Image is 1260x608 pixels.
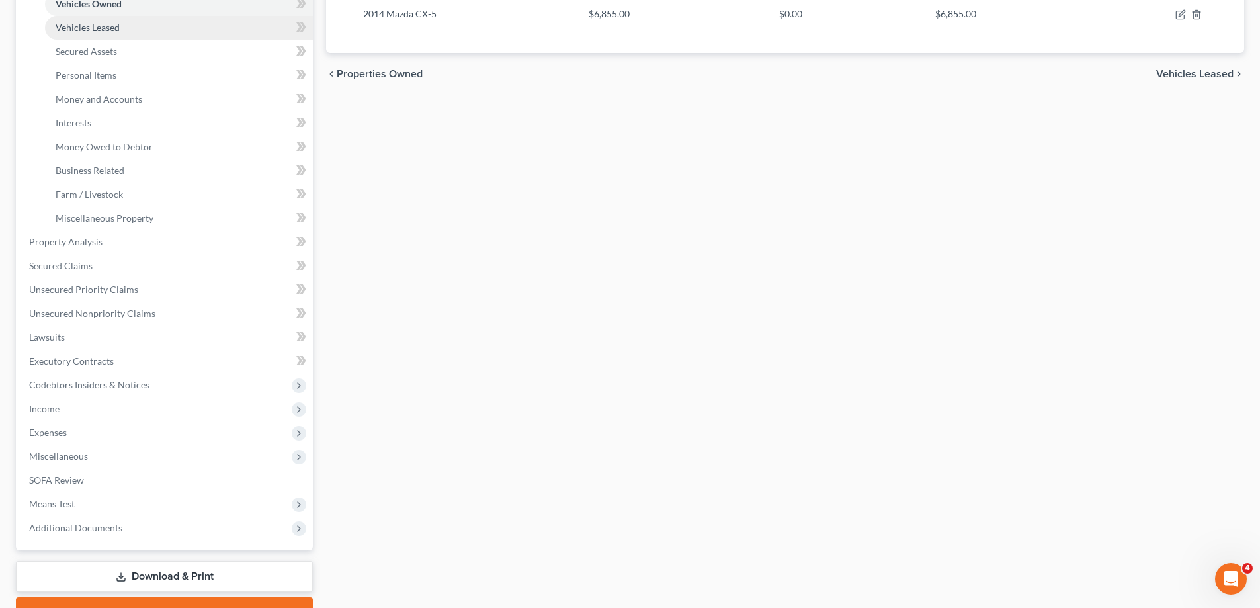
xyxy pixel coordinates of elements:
[326,69,337,79] i: chevron_left
[19,254,313,278] a: Secured Claims
[29,379,149,390] span: Codebtors Insiders & Notices
[16,561,313,592] a: Download & Print
[56,69,116,81] span: Personal Items
[29,403,60,414] span: Income
[1242,563,1253,574] span: 4
[925,1,1095,26] td: $6,855.00
[1156,69,1244,79] button: Vehicles Leased chevron_right
[1215,563,1247,595] iframe: Intercom live chat
[29,522,122,533] span: Additional Documents
[29,331,65,343] span: Lawsuits
[56,46,117,57] span: Secured Assets
[19,230,313,254] a: Property Analysis
[56,165,124,176] span: Business Related
[45,159,313,183] a: Business Related
[1156,69,1234,79] span: Vehicles Leased
[1234,69,1244,79] i: chevron_right
[56,22,120,33] span: Vehicles Leased
[29,498,75,509] span: Means Test
[578,1,769,26] td: $6,855.00
[56,141,153,152] span: Money Owed to Debtor
[29,451,88,462] span: Miscellaneous
[29,284,138,295] span: Unsecured Priority Claims
[19,326,313,349] a: Lawsuits
[45,40,313,64] a: Secured Assets
[19,278,313,302] a: Unsecured Priority Claims
[353,1,578,26] td: 2014 Mazda CX-5
[45,183,313,206] a: Farm / Livestock
[19,349,313,373] a: Executory Contracts
[29,260,93,271] span: Secured Claims
[326,69,423,79] button: chevron_left Properties Owned
[45,206,313,230] a: Miscellaneous Property
[56,93,142,105] span: Money and Accounts
[45,87,313,111] a: Money and Accounts
[45,16,313,40] a: Vehicles Leased
[56,189,123,200] span: Farm / Livestock
[337,69,423,79] span: Properties Owned
[19,302,313,326] a: Unsecured Nonpriority Claims
[29,427,67,438] span: Expenses
[29,236,103,247] span: Property Analysis
[19,468,313,492] a: SOFA Review
[45,64,313,87] a: Personal Items
[45,111,313,135] a: Interests
[29,474,84,486] span: SOFA Review
[45,135,313,159] a: Money Owed to Debtor
[29,355,114,367] span: Executory Contracts
[56,117,91,128] span: Interests
[769,1,925,26] td: $0.00
[56,212,153,224] span: Miscellaneous Property
[29,308,155,319] span: Unsecured Nonpriority Claims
